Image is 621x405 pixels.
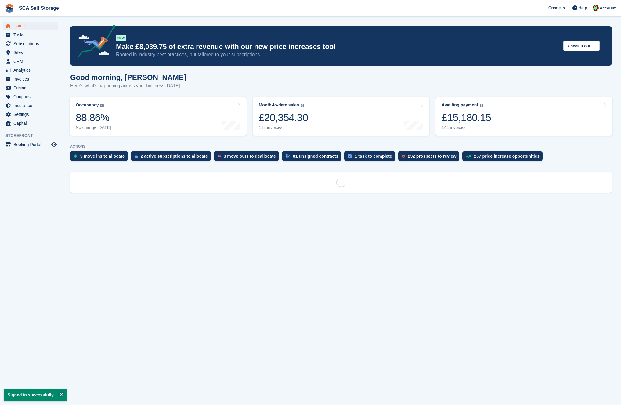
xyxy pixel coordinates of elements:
[474,154,540,159] div: 267 price increase opportunities
[286,154,290,158] img: contract_signature_icon-13c848040528278c33f63329250d36e43548de30e8caae1d1a13099fd9432cc5.svg
[3,140,58,149] a: menu
[466,155,471,158] img: price_increase_opportunities-93ffe204e8149a01c8c9dc8f82e8f89637d9d84a8eef4429ea346261dce0b2c0.svg
[579,5,587,11] span: Help
[348,154,352,158] img: task-75834270c22a3079a89374b754ae025e5fb1db73e45f91037f5363f120a921f8.svg
[73,25,116,59] img: price-adjustments-announcement-icon-8257ccfd72463d97f412b2fc003d46551f7dbcb40ab6d574587a9cd5c0d94...
[3,66,58,74] a: menu
[5,133,61,139] span: Storefront
[135,154,138,158] img: active_subscription_to_allocate_icon-d502201f5373d7db506a760aba3b589e785aa758c864c3986d89f69b8ff3...
[442,111,491,124] div: £15,180.15
[480,104,483,107] img: icon-info-grey-7440780725fd019a000dd9b08b2336e03edf1995a4989e88bcd33f0948082b44.svg
[402,154,405,158] img: prospect-51fa495bee0391a8d652442698ab0144808aea92771e9ea1ae160a38d050c398.svg
[593,5,599,11] img: Dale Chapman
[3,57,58,66] a: menu
[355,154,392,159] div: 1 task to complete
[3,39,58,48] a: menu
[13,66,50,74] span: Analytics
[3,84,58,92] a: menu
[70,151,131,164] a: 9 move ins to allocate
[13,84,50,92] span: Pricing
[16,3,61,13] a: SCA Self Storage
[408,154,457,159] div: 232 prospects to review
[13,48,50,57] span: Sites
[259,125,308,130] div: 118 invoices
[600,5,616,11] span: Account
[253,97,430,136] a: Month-to-date sales £20,354.30 118 invoices
[259,111,308,124] div: £20,354.30
[70,82,186,89] p: Here's what's happening across your business [DATE]
[80,154,125,159] div: 9 move ins to allocate
[13,119,50,127] span: Capital
[214,151,282,164] a: 3 move outs to deallocate
[13,57,50,66] span: CRM
[282,151,345,164] a: 81 unsigned contracts
[3,22,58,30] a: menu
[293,154,338,159] div: 81 unsigned contracts
[3,75,58,83] a: menu
[70,97,247,136] a: Occupancy 88.86% No change [DATE]
[224,154,276,159] div: 3 move outs to deallocate
[13,30,50,39] span: Tasks
[301,104,304,107] img: icon-info-grey-7440780725fd019a000dd9b08b2336e03edf1995a4989e88bcd33f0948082b44.svg
[13,92,50,101] span: Coupons
[13,22,50,30] span: Home
[442,102,478,108] div: Awaiting payment
[563,41,600,51] button: Check it out →
[3,119,58,127] a: menu
[435,97,612,136] a: Awaiting payment £15,180.15 144 invoices
[3,48,58,57] a: menu
[70,73,186,81] h1: Good morning, [PERSON_NAME]
[76,125,111,130] div: No change [DATE]
[344,151,398,164] a: 1 task to complete
[13,110,50,119] span: Settings
[74,154,77,158] img: move_ins_to_allocate_icon-fdf77a2bb77ea45bf5b3d319d69a93e2d87916cf1d5bf7949dd705db3b84f3ca.svg
[13,39,50,48] span: Subscriptions
[3,30,58,39] a: menu
[13,101,50,110] span: Insurance
[442,125,491,130] div: 144 invoices
[13,140,50,149] span: Booking Portal
[76,102,99,108] div: Occupancy
[76,111,111,124] div: 88.86%
[100,104,104,107] img: icon-info-grey-7440780725fd019a000dd9b08b2336e03edf1995a4989e88bcd33f0948082b44.svg
[259,102,299,108] div: Month-to-date sales
[50,141,58,148] a: Preview store
[218,154,221,158] img: move_outs_to_deallocate_icon-f764333ba52eb49d3ac5e1228854f67142a1ed5810a6f6cc68b1a99e826820c5.svg
[548,5,561,11] span: Create
[5,4,14,13] img: stora-icon-8386f47178a22dfd0bd8f6a31ec36ba5ce8667c1dd55bd0f319d3a0aa187defe.svg
[3,110,58,119] a: menu
[116,51,558,58] p: Rooted in industry best practices, but tailored to your subscriptions.
[398,151,463,164] a: 232 prospects to review
[3,101,58,110] a: menu
[462,151,546,164] a: 267 price increase opportunities
[116,42,558,51] p: Make £8,039.75 of extra revenue with our new price increases tool
[141,154,208,159] div: 2 active subscriptions to allocate
[70,145,612,149] p: ACTIONS
[3,92,58,101] a: menu
[13,75,50,83] span: Invoices
[131,151,214,164] a: 2 active subscriptions to allocate
[4,389,67,401] p: Signed in successfully.
[116,35,126,41] div: NEW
